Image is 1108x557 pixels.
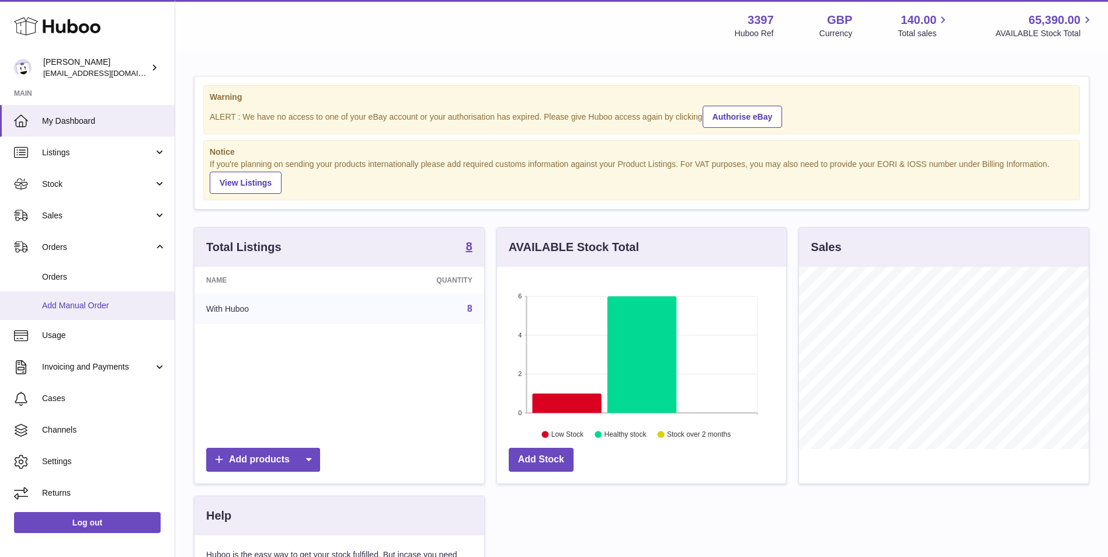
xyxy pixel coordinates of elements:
span: Usage [42,330,166,341]
strong: Warning [210,92,1074,103]
th: Quantity [347,267,484,294]
text: 0 [518,409,522,416]
h3: Sales [811,239,841,255]
span: Cases [42,393,166,404]
span: Invoicing and Payments [42,361,154,373]
span: Add Manual Order [42,300,166,311]
h3: AVAILABLE Stock Total [509,239,639,255]
span: Sales [42,210,154,221]
strong: GBP [827,12,852,28]
div: Currency [819,28,853,39]
a: Add products [206,448,320,472]
span: Stock [42,179,154,190]
div: If you're planning on sending your products internationally please add required customs informati... [210,159,1074,194]
span: Orders [42,242,154,253]
span: Returns [42,488,166,499]
text: 4 [518,332,522,339]
h3: Help [206,508,231,524]
a: View Listings [210,172,282,194]
span: [EMAIL_ADDRESS][DOMAIN_NAME] [43,68,172,78]
img: sales@canchema.com [14,59,32,76]
div: Huboo Ref [735,28,774,39]
a: Log out [14,512,161,533]
div: [PERSON_NAME] [43,57,148,79]
span: Settings [42,456,166,467]
strong: 8 [466,241,473,252]
text: Stock over 2 months [667,431,731,439]
span: AVAILABLE Stock Total [995,28,1094,39]
h3: Total Listings [206,239,282,255]
strong: 3397 [748,12,774,28]
td: With Huboo [194,294,347,324]
text: Healthy stock [604,431,647,439]
span: Listings [42,147,154,158]
span: Orders [42,271,166,283]
a: 8 [466,241,473,255]
text: 6 [518,293,522,300]
a: Authorise eBay [703,106,783,128]
th: Name [194,267,347,294]
a: 65,390.00 AVAILABLE Stock Total [995,12,1094,39]
a: 8 [467,304,473,314]
span: 65,390.00 [1029,12,1081,28]
span: My Dashboard [42,116,166,127]
span: Channels [42,424,166,436]
text: 2 [518,371,522,378]
span: 140.00 [901,12,936,28]
strong: Notice [210,147,1074,158]
a: 140.00 Total sales [898,12,950,39]
span: Total sales [898,28,950,39]
div: ALERT : We have no access to one of your eBay account or your authorisation has expired. Please g... [210,104,1074,128]
text: Low Stock [551,431,584,439]
a: Add Stock [509,448,574,472]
